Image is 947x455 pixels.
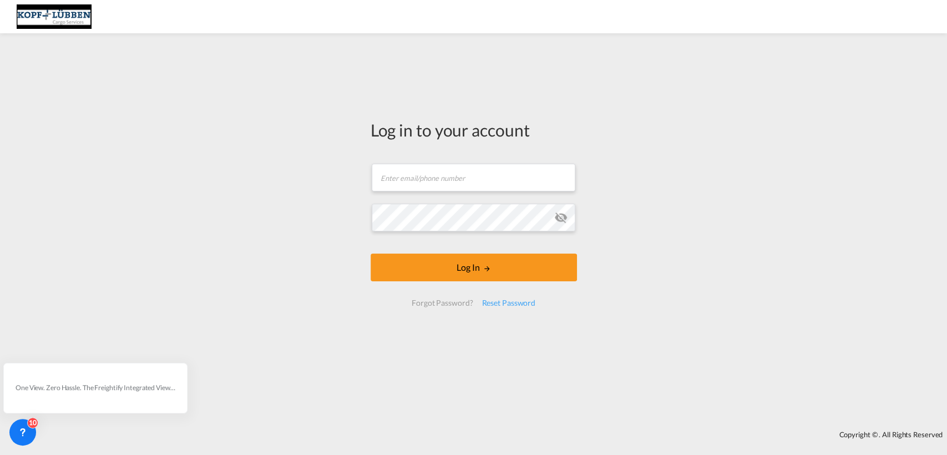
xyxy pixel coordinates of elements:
button: LOGIN [371,254,577,281]
img: 25cf3bb0aafc11ee9c4fdbd399af7748.JPG [17,4,92,29]
input: Enter email/phone number [372,164,575,191]
div: Log in to your account [371,118,577,141]
div: Forgot Password? [407,293,477,313]
div: Reset Password [477,293,540,313]
md-icon: icon-eye-off [554,211,568,224]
